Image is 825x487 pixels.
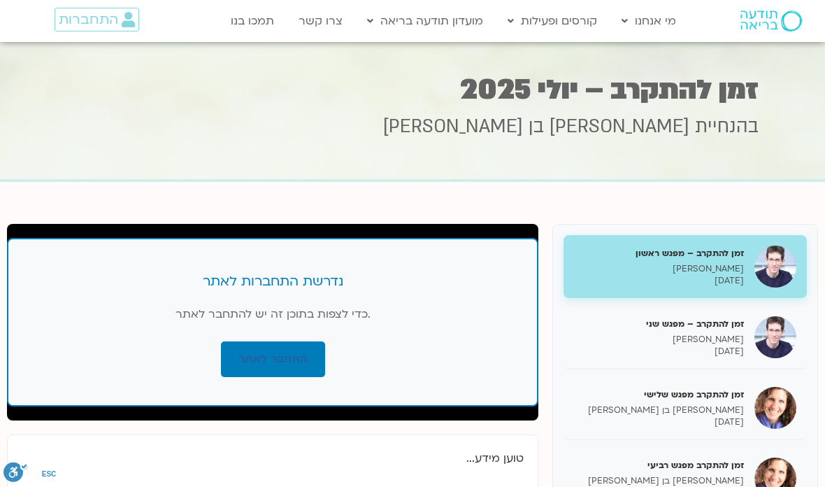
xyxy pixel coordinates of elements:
[501,8,604,34] a: קורסים ופעילות
[574,404,744,416] p: [PERSON_NAME] בן [PERSON_NAME]
[292,8,350,34] a: צרו קשר
[221,341,325,377] a: התחבר לאתר
[36,273,509,291] h3: נדרשת התחברות לאתר
[574,475,744,487] p: [PERSON_NAME] בן [PERSON_NAME]
[22,449,524,468] p: טוען מידע...
[574,388,744,401] h5: זמן להתקרב מפגש שלישי
[574,416,744,428] p: [DATE]
[754,316,796,358] img: זמן להתקרב – מפגש שני
[574,318,744,330] h5: זמן להתקרב – מפגש שני
[615,8,683,34] a: מי אנחנו
[36,305,509,324] p: כדי לצפות בתוכן זה יש להתחבר לאתר.
[740,10,802,31] img: תודעה בריאה
[754,387,796,429] img: זמן להתקרב מפגש שלישי
[574,247,744,260] h5: זמן להתקרב – מפגש ראשון
[574,346,744,358] p: [DATE]
[695,114,759,139] span: בהנחיית
[754,246,796,288] img: זמן להתקרב – מפגש ראשון
[574,334,744,346] p: [PERSON_NAME]
[383,114,689,139] span: [PERSON_NAME] בן [PERSON_NAME]
[574,263,744,275] p: [PERSON_NAME]
[66,76,759,104] h1: זמן להתקרב – יולי 2025
[360,8,490,34] a: מועדון תודעה בריאה
[224,8,281,34] a: תמכו בנו
[574,275,744,287] p: [DATE]
[55,8,139,31] a: התחברות
[59,12,118,27] span: התחברות
[574,459,744,472] h5: זמן להתקרב מפגש רביעי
